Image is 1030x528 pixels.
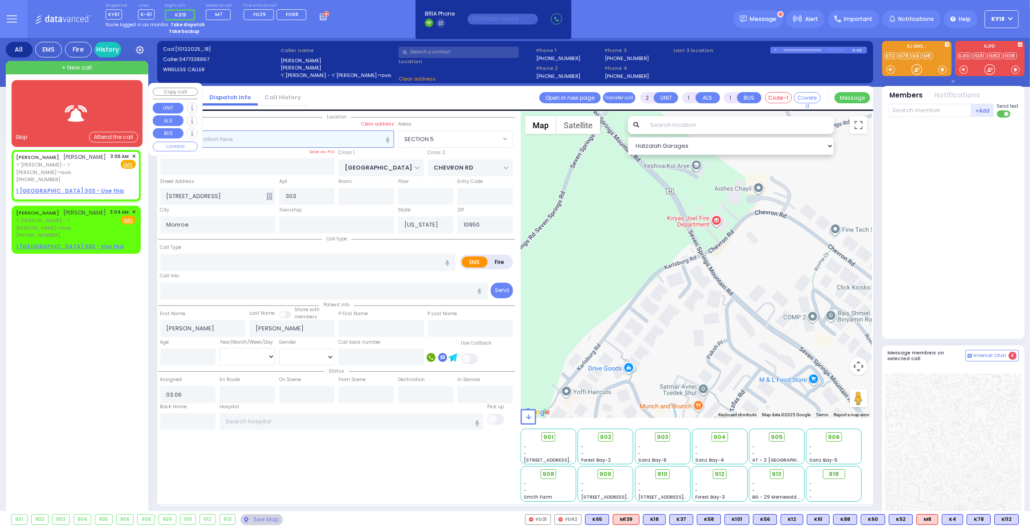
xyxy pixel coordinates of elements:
label: On Scene [279,376,301,383]
span: AT - 2 [GEOGRAPHIC_DATA] [753,457,818,463]
span: + New call [62,63,92,72]
div: K65 [585,514,609,525]
div: 905 [95,515,112,524]
div: ALS KJ [916,514,938,525]
div: 902 [32,515,49,524]
label: Caller name [281,47,395,54]
div: - [810,480,859,487]
a: [PERSON_NAME] [16,154,59,161]
div: 903 [53,515,69,524]
div: BLS [669,514,693,525]
label: Hospital [220,403,239,410]
span: [STREET_ADDRESS][PERSON_NAME] [524,457,608,463]
div: K18 [643,514,666,525]
span: Notifications [898,15,934,23]
div: K61 [807,514,830,525]
label: KJ EMS... [882,44,952,50]
span: Status [324,368,349,374]
label: Destination [398,376,425,383]
img: bell.png [59,102,94,125]
label: In Service [457,376,480,383]
div: 908 [138,515,155,524]
span: - [581,450,584,457]
span: 3:06 AM [111,153,129,160]
button: Drag Pegman onto the map to open Street View [850,390,867,407]
label: State [398,207,411,214]
div: K88 [833,514,857,525]
button: ALS [153,115,183,126]
div: See map [240,514,282,525]
label: Call Info [160,272,179,280]
div: BLS [643,514,666,525]
label: City [160,207,170,214]
button: COVERED [153,142,198,151]
button: Map camera controls [850,357,867,375]
span: BG - 29 Merriewold S. [753,494,802,500]
span: KY18 [992,15,1005,23]
span: Important [844,15,872,23]
label: [PERSON_NAME] [281,64,395,72]
button: Toggle fullscreen view [850,116,867,134]
label: Last Name [249,310,275,317]
span: Patient info [319,301,354,308]
input: Search location [645,116,834,134]
label: WIRELESS CALLER [163,66,278,73]
div: 901 [12,515,27,524]
label: P Last Name [428,310,457,317]
span: - [753,443,755,450]
span: 904 [713,433,726,442]
a: K4 [912,53,921,59]
div: EMS [35,42,62,57]
div: BLS [807,514,830,525]
span: Sanz Bay-6 [638,457,667,463]
span: Forest Bay-3 [695,494,725,500]
a: K78 [898,53,911,59]
span: Phone 2 [536,65,602,72]
img: comment-alt.png [968,354,972,358]
span: Location [322,114,351,120]
span: - [581,443,584,450]
button: KY18 [985,10,1019,28]
span: Other building occupants [266,193,273,200]
span: 918 [829,470,839,479]
span: - [810,450,812,457]
label: [PERSON_NAME] [281,57,395,65]
span: FD29 [253,11,266,18]
span: 909 [599,470,611,479]
div: K12 [781,514,803,525]
label: P First Name [338,310,368,317]
span: 906 [828,433,840,442]
div: K56 [753,514,777,525]
img: red-radio-icon.svg [529,517,533,522]
strong: Take dispatch [171,21,205,28]
label: Back Home [160,403,187,410]
div: BLS [994,514,1019,525]
span: - [753,480,755,487]
div: BLS [697,514,721,525]
span: 902 [600,433,611,442]
div: 904 [74,515,91,524]
span: 4 [1009,352,1017,360]
span: [PERSON_NAME] [64,153,106,161]
div: M139 [613,514,639,525]
span: Help [959,15,971,23]
span: K319 [175,11,186,18]
a: Open in new page [539,92,601,103]
button: Notifications [935,90,981,101]
div: FD31 [525,514,551,525]
span: members [294,313,317,320]
div: BLS [942,514,963,525]
label: Floor [398,178,409,185]
button: Show satellite imagery [556,116,600,134]
span: Alert [805,15,818,23]
span: - [638,487,641,494]
label: Township [279,207,301,214]
div: BLS [889,514,913,525]
button: Internal Chat 4 [965,350,1019,361]
span: - [695,480,698,487]
label: [PHONE_NUMBER] [605,55,649,61]
button: UNIT [153,103,183,114]
label: Turn off text [997,110,1011,118]
span: 912 [715,470,725,479]
span: Phone 1 [536,47,602,54]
